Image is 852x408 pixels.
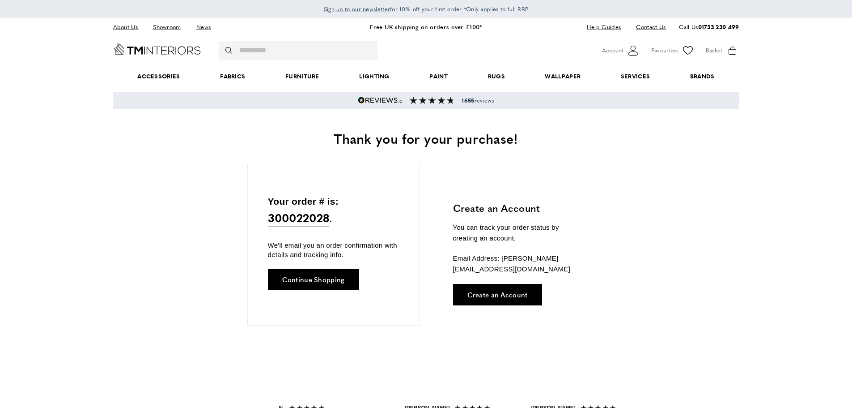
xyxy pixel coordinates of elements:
[453,284,542,305] a: Create an Account
[200,63,265,90] a: Fabrics
[268,194,399,228] p: Your order # is: .
[146,21,187,33] a: Showroom
[268,209,330,227] span: 300022028
[462,97,494,104] span: reviews
[268,269,359,290] a: Continue Shopping
[601,63,670,90] a: Services
[462,96,474,104] strong: 1655
[324,5,390,13] span: Sign up to our newsletter
[324,5,529,13] span: for 10% off your first order *Only applies to full RRP
[453,222,585,244] p: You can track your order status by creating an account.
[602,44,640,57] button: Customer Account
[453,201,585,215] h3: Create an Account
[334,129,518,148] span: Thank you for your purchase!
[113,43,201,55] a: Go to Home page
[602,46,623,55] span: Account
[113,21,144,33] a: About Us
[324,4,390,13] a: Sign up to our newsletter
[698,22,739,31] a: 01733 230 499
[268,241,399,259] p: We'll email you an order confirmation with details and tracking info.
[525,63,601,90] a: Wallpaper
[670,63,734,90] a: Brands
[410,97,454,104] img: Reviews section
[190,21,217,33] a: News
[580,21,627,33] a: Help Guides
[225,41,234,60] button: Search
[468,63,525,90] a: Rugs
[651,46,678,55] span: Favourites
[629,21,665,33] a: Contact Us
[651,44,695,57] a: Favourites
[339,63,410,90] a: Lighting
[358,97,403,104] img: Reviews.io 5 stars
[467,291,528,298] span: Create an Account
[265,63,339,90] a: Furniture
[410,63,468,90] a: Paint
[679,22,739,32] p: Call Us
[117,63,200,90] span: Accessories
[453,253,585,275] p: Email Address: [PERSON_NAME][EMAIL_ADDRESS][DOMAIN_NAME]
[282,276,345,283] span: Continue Shopping
[370,22,482,31] a: Free UK shipping on orders over £100*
